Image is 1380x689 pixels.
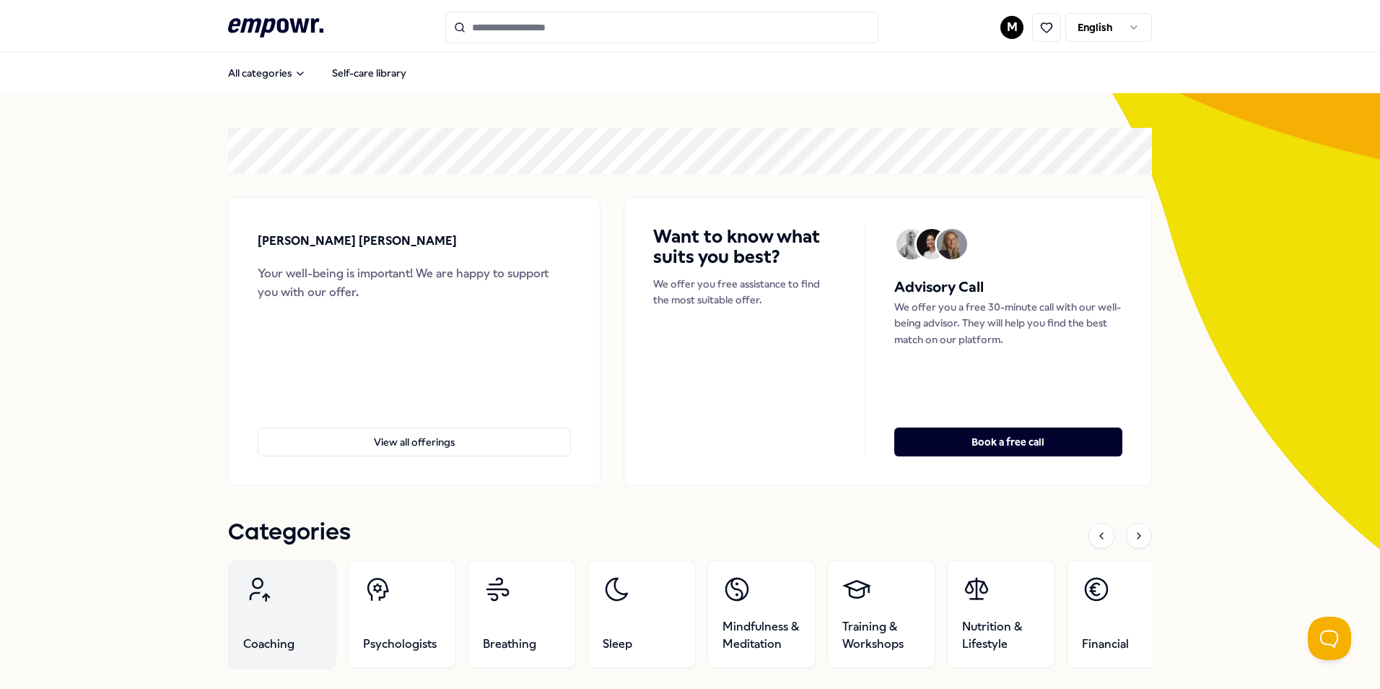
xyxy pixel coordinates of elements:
img: Avatar [917,229,947,259]
p: We offer you a free 30-minute call with our well-being advisor. They will help you find the best ... [894,299,1122,347]
p: [PERSON_NAME] [PERSON_NAME] [258,232,457,251]
span: Mindfulness & Meditation [722,618,800,653]
a: Coaching [228,560,336,668]
a: Mindfulness & Meditation [707,560,816,668]
a: View all offerings [258,404,571,456]
img: Avatar [937,229,967,259]
button: Book a free call [894,428,1122,456]
span: Nutrition & Lifestyle [962,618,1040,653]
a: Breathing [468,560,576,668]
a: Psychologists [348,560,456,668]
input: Search for products, categories or subcategories [445,12,878,43]
span: Sleep [603,636,632,653]
a: Financial [1067,560,1175,668]
button: M [1000,16,1023,39]
p: We offer you free assistance to find the most suitable offer. [653,276,836,308]
nav: Main [217,58,418,87]
span: Coaching [243,636,294,653]
a: Training & Workshops [827,560,935,668]
img: Avatar [896,229,927,259]
button: View all offerings [258,428,571,456]
h1: Categories [228,515,351,551]
a: Self-care library [320,58,418,87]
span: Training & Workshops [842,618,920,653]
a: Sleep [588,560,696,668]
div: Your well-being is important! We are happy to support you with our offer. [258,264,571,301]
span: Financial [1082,636,1129,653]
h5: Advisory Call [894,276,1122,299]
iframe: Help Scout Beacon - Open [1308,617,1351,660]
a: Nutrition & Lifestyle [947,560,1055,668]
button: All categories [217,58,318,87]
h4: Want to know what suits you best? [653,227,836,267]
span: Psychologists [363,636,437,653]
span: Breathing [483,636,536,653]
